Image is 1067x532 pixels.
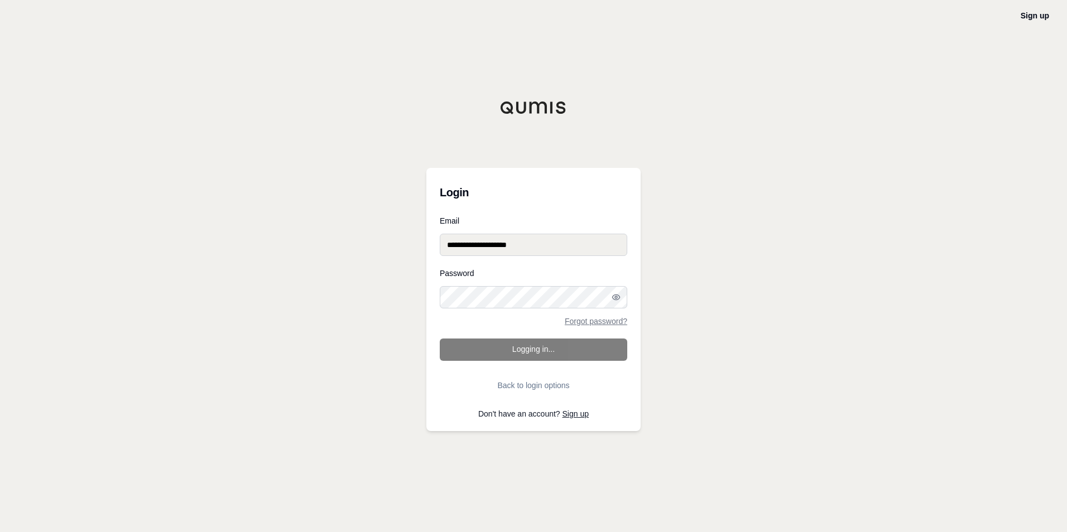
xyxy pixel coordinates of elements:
[440,269,627,277] label: Password
[440,217,627,225] label: Email
[563,409,589,418] a: Sign up
[440,410,627,418] p: Don't have an account?
[440,181,627,204] h3: Login
[440,374,627,396] button: Back to login options
[500,101,567,114] img: Qumis
[565,317,627,325] a: Forgot password?
[1021,11,1049,20] a: Sign up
